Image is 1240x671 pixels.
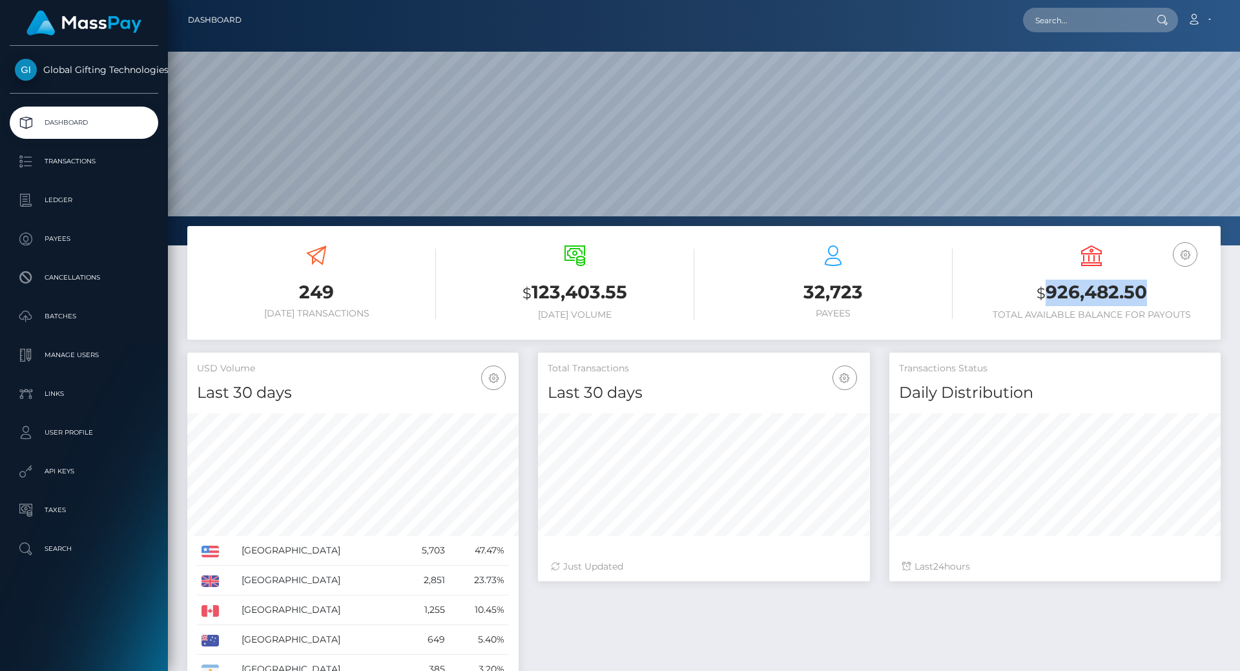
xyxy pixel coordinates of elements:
[899,362,1211,375] h5: Transactions Status
[15,152,153,171] p: Transactions
[972,309,1211,320] h6: Total Available Balance for Payouts
[400,595,449,625] td: 1,255
[400,625,449,655] td: 649
[15,539,153,559] p: Search
[188,6,242,34] a: Dashboard
[237,536,400,566] td: [GEOGRAPHIC_DATA]
[902,560,1208,573] div: Last hours
[15,191,153,210] p: Ledger
[10,494,158,526] a: Taxes
[15,501,153,520] p: Taxes
[15,384,153,404] p: Links
[455,280,694,306] h3: 123,403.55
[15,268,153,287] p: Cancellations
[10,64,158,76] span: Global Gifting Technologies Inc
[10,455,158,488] a: API Keys
[449,536,509,566] td: 47.47%
[449,595,509,625] td: 10.45%
[201,575,219,587] img: GB.png
[10,107,158,139] a: Dashboard
[10,533,158,565] a: Search
[10,184,158,216] a: Ledger
[201,635,219,646] img: AU.png
[455,309,694,320] h6: [DATE] Volume
[26,10,141,36] img: MassPay Logo
[237,625,400,655] td: [GEOGRAPHIC_DATA]
[899,382,1211,404] h4: Daily Distribution
[10,300,158,333] a: Batches
[449,566,509,595] td: 23.73%
[933,561,944,572] span: 24
[197,280,436,305] h3: 249
[400,536,449,566] td: 5,703
[197,308,436,319] h6: [DATE] Transactions
[10,378,158,410] a: Links
[972,280,1211,306] h3: 926,482.50
[237,566,400,595] td: [GEOGRAPHIC_DATA]
[449,625,509,655] td: 5.40%
[15,307,153,326] p: Batches
[10,262,158,294] a: Cancellations
[197,382,509,404] h4: Last 30 days
[548,382,860,404] h4: Last 30 days
[15,59,37,81] img: Global Gifting Technologies Inc
[400,566,449,595] td: 2,851
[1023,8,1144,32] input: Search...
[10,145,158,178] a: Transactions
[10,339,158,371] a: Manage Users
[201,546,219,557] img: US.png
[15,423,153,442] p: User Profile
[714,308,953,319] h6: Payees
[714,280,953,305] h3: 32,723
[522,284,532,302] small: $
[15,113,153,132] p: Dashboard
[15,346,153,365] p: Manage Users
[10,417,158,449] a: User Profile
[1037,284,1046,302] small: $
[548,362,860,375] h5: Total Transactions
[237,595,400,625] td: [GEOGRAPHIC_DATA]
[10,223,158,255] a: Payees
[197,362,509,375] h5: USD Volume
[15,462,153,481] p: API Keys
[15,229,153,249] p: Payees
[201,605,219,617] img: CA.png
[551,560,856,573] div: Just Updated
